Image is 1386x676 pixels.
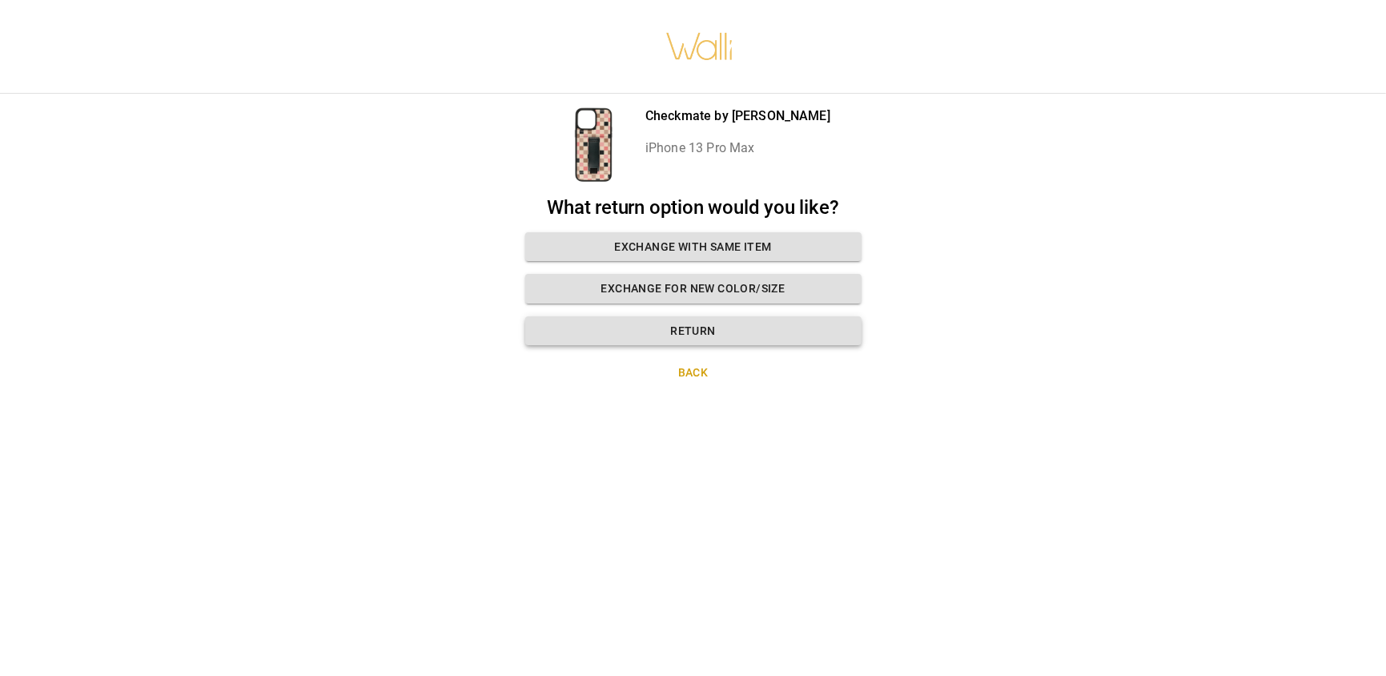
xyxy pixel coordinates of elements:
[665,12,734,81] img: walli-inc.myshopify.com
[645,107,830,126] p: Checkmate by [PERSON_NAME]
[525,196,862,219] h2: What return option would you like?
[645,139,830,158] p: iPhone 13 Pro Max
[525,274,862,304] button: Exchange for new color/size
[525,358,862,388] button: Back
[525,316,862,346] button: Return
[525,232,862,262] button: Exchange with same item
